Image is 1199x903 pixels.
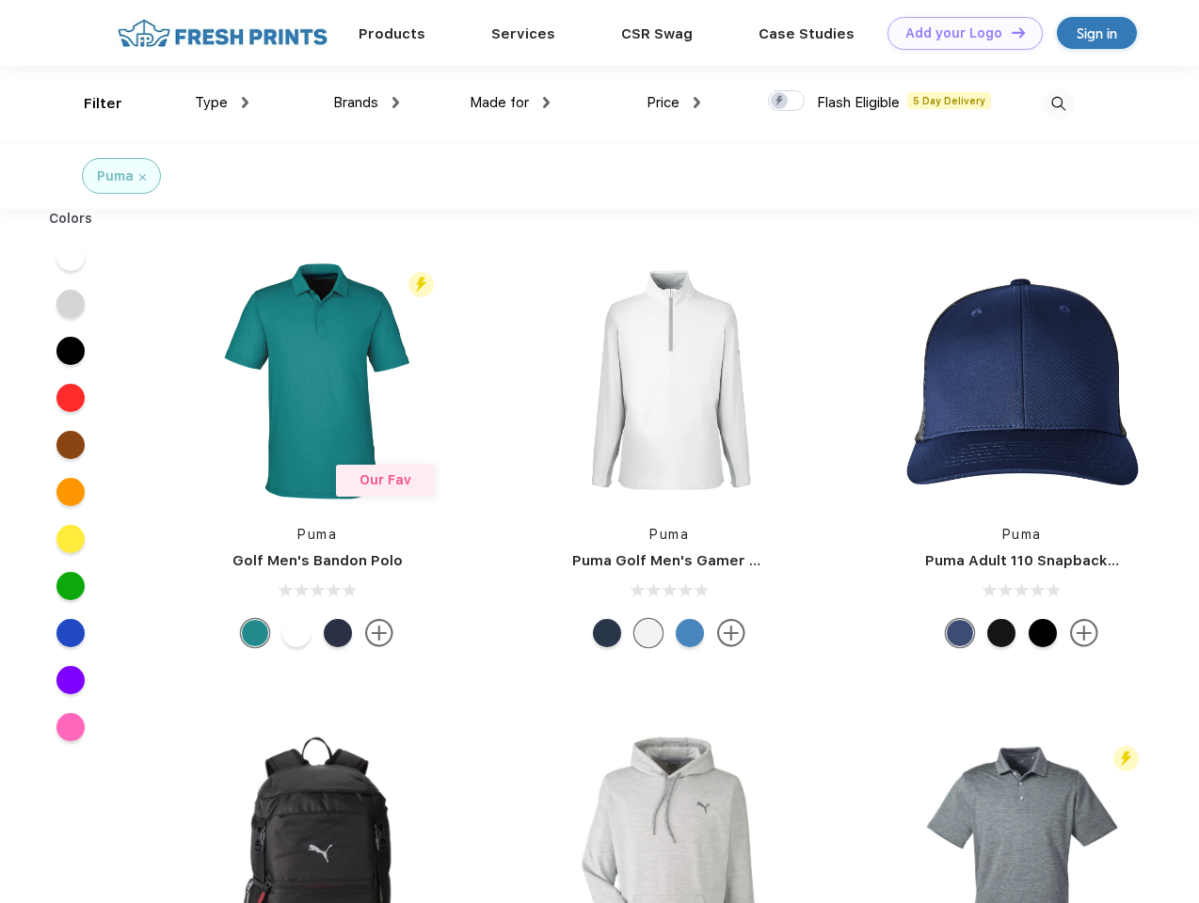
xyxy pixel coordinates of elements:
a: Puma [649,527,689,542]
img: more.svg [1070,619,1098,647]
a: Golf Men's Bandon Polo [232,552,403,569]
a: Puma [297,527,337,542]
div: Sign in [1077,23,1117,44]
div: Bright White [282,619,311,647]
span: Our Fav [360,472,411,487]
span: Brands [333,94,378,111]
a: Sign in [1057,17,1137,49]
span: 5 Day Delivery [907,92,991,109]
img: more.svg [717,619,745,647]
img: DT [1012,27,1025,38]
div: Puma [97,166,134,186]
div: Pma Blk with Pma Blk [987,619,1015,647]
div: Bright Cobalt [676,619,704,647]
img: dropdown.png [242,97,248,108]
span: Flash Eligible [817,94,900,111]
div: Bright White [634,619,663,647]
img: fo%20logo%202.webp [112,17,333,50]
img: flash_active_toggle.svg [1113,746,1139,771]
img: filter_cancel.svg [139,174,146,181]
div: Green Lagoon [241,619,269,647]
img: dropdown.png [543,97,550,108]
a: Puma Golf Men's Gamer Golf Quarter-Zip [572,552,870,569]
div: Filter [84,93,122,115]
img: more.svg [365,619,393,647]
a: Services [491,25,555,42]
span: Made for [470,94,529,111]
div: Add your Logo [905,25,1002,41]
img: func=resize&h=266 [192,256,442,506]
a: CSR Swag [621,25,693,42]
div: Navy Blazer [593,619,621,647]
img: dropdown.png [694,97,700,108]
div: Peacoat Qut Shd [946,619,974,647]
span: Price [647,94,679,111]
span: Type [195,94,228,111]
a: Puma [1002,527,1042,542]
img: flash_active_toggle.svg [408,272,434,297]
div: Pma Blk Pma Blk [1029,619,1057,647]
img: func=resize&h=266 [544,256,794,506]
div: Navy Blazer [324,619,352,647]
img: desktop_search.svg [1043,88,1074,119]
div: Colors [35,209,107,229]
img: dropdown.png [392,97,399,108]
img: func=resize&h=266 [897,256,1147,506]
a: Products [359,25,425,42]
